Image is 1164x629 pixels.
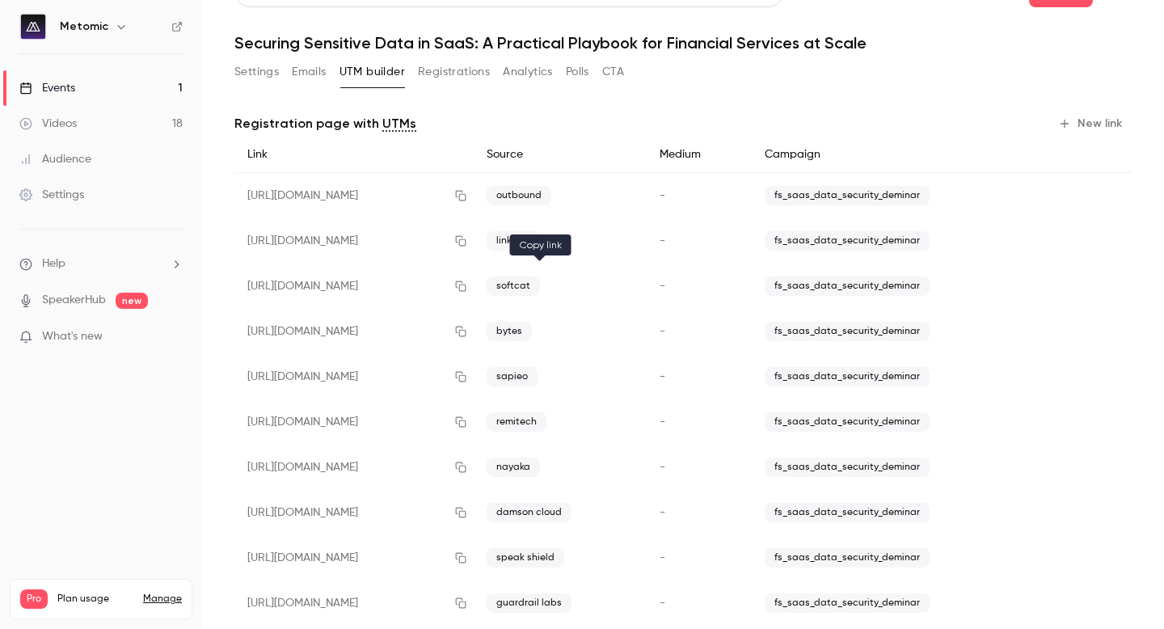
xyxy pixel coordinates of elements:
[60,19,108,35] h6: Metomic
[474,137,647,173] div: Source
[234,354,474,399] div: [URL][DOMAIN_NAME]
[20,14,46,40] img: Metomic
[19,187,84,203] div: Settings
[660,190,665,201] span: -
[660,371,665,382] span: -
[19,80,75,96] div: Events
[116,293,148,309] span: new
[382,114,416,133] a: UTMs
[647,137,752,173] div: Medium
[42,292,106,309] a: SpeakerHub
[57,593,133,606] span: Plan usage
[234,445,474,490] div: [URL][DOMAIN_NAME]
[660,281,665,292] span: -
[19,255,183,272] li: help-dropdown-opener
[765,503,930,522] span: fs_saas_data_security_deminar
[660,416,665,428] span: -
[765,548,930,568] span: fs_saas_data_security_deminar
[234,173,474,219] div: [URL][DOMAIN_NAME]
[163,330,183,344] iframe: Noticeable Trigger
[765,593,930,613] span: fs_saas_data_security_deminar
[234,33,1132,53] h1: Securing Sensitive Data in SaaS: A Practical Playbook for Financial Services at Scale
[765,322,930,341] span: fs_saas_data_security_deminar
[19,116,77,132] div: Videos
[752,137,1050,173] div: Campaign
[487,186,551,205] span: outbound
[602,59,624,85] button: CTA
[234,218,474,264] div: [URL][DOMAIN_NAME]
[765,412,930,432] span: fs_saas_data_security_deminar
[42,255,65,272] span: Help
[234,59,279,85] button: Settings
[487,593,571,613] span: guardrail labs
[234,580,474,626] div: [URL][DOMAIN_NAME]
[234,114,416,133] p: Registration page with
[660,507,665,518] span: -
[487,503,571,522] span: damson cloud
[765,277,930,296] span: fs_saas_data_security_deminar
[487,322,532,341] span: bytes
[660,552,665,564] span: -
[660,597,665,609] span: -
[234,399,474,445] div: [URL][DOMAIN_NAME]
[1052,111,1132,137] button: New link
[487,412,546,432] span: remitech
[19,151,91,167] div: Audience
[487,231,541,251] span: linkedin
[660,462,665,473] span: -
[765,231,930,251] span: fs_saas_data_security_deminar
[418,59,490,85] button: Registrations
[234,264,474,309] div: [URL][DOMAIN_NAME]
[42,328,103,345] span: What's new
[487,367,538,386] span: sapieo
[765,367,930,386] span: fs_saas_data_security_deminar
[503,59,553,85] button: Analytics
[660,326,665,337] span: -
[292,59,326,85] button: Emails
[487,548,564,568] span: speak shield
[234,490,474,535] div: [URL][DOMAIN_NAME]
[765,186,930,205] span: fs_saas_data_security_deminar
[566,59,589,85] button: Polls
[487,458,540,477] span: nayaka
[234,309,474,354] div: [URL][DOMAIN_NAME]
[660,235,665,247] span: -
[765,458,930,477] span: fs_saas_data_security_deminar
[234,137,474,173] div: Link
[234,535,474,580] div: [URL][DOMAIN_NAME]
[20,589,48,609] span: Pro
[339,59,405,85] button: UTM builder
[487,277,540,296] span: softcat
[143,593,182,606] a: Manage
